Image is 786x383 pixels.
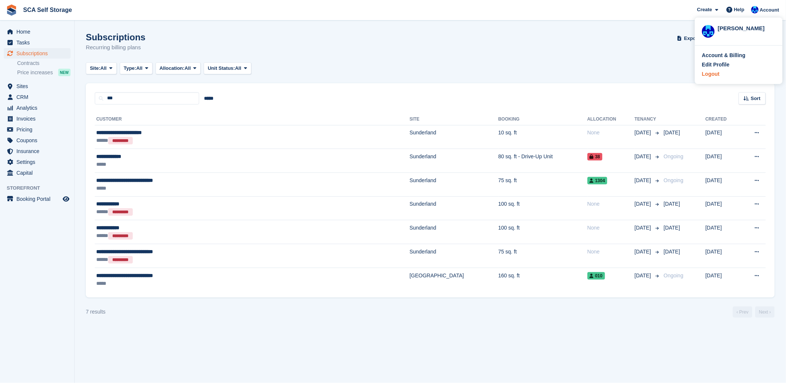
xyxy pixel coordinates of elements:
span: Storefront [7,184,74,192]
td: [DATE] [705,220,740,244]
td: [DATE] [705,173,740,197]
a: Account & Billing [702,52,776,59]
span: Unit Status: [208,65,235,72]
td: 80 sq. ft - Drive-Up Unit [498,149,588,173]
span: [DATE] [635,153,652,161]
img: Kelly Neesham [751,6,759,13]
span: All [100,65,107,72]
th: Allocation [588,113,635,125]
span: Ongoing [664,153,683,159]
span: Create [697,6,712,13]
th: Tenancy [635,113,661,125]
span: Allocation: [160,65,185,72]
span: Analytics [16,103,61,113]
td: [DATE] [705,244,740,268]
a: menu [4,194,71,204]
button: Type: All [120,62,153,75]
span: Pricing [16,124,61,135]
span: 010 [588,272,605,280]
span: [DATE] [664,249,680,255]
span: [DATE] [635,177,652,184]
span: Booking Portal [16,194,61,204]
td: Sunderland [410,173,498,197]
div: 7 results [86,308,106,316]
nav: Page [732,306,776,318]
a: Next [755,306,775,318]
span: [DATE] [635,272,652,280]
span: [DATE] [635,200,652,208]
span: Site: [90,65,100,72]
th: Created [705,113,740,125]
td: [DATE] [705,268,740,291]
span: Subscriptions [16,48,61,59]
a: menu [4,135,71,146]
td: [DATE] [705,125,740,149]
td: 100 sq. ft [498,220,588,244]
td: Sunderland [410,220,498,244]
td: Sunderland [410,196,498,220]
th: Booking [498,113,588,125]
td: 10 sq. ft [498,125,588,149]
span: Export [684,35,699,42]
span: Help [734,6,745,13]
span: Home [16,27,61,37]
a: menu [4,27,71,37]
a: SCA Self Storage [20,4,75,16]
span: All [235,65,241,72]
span: [DATE] [664,130,680,136]
a: menu [4,103,71,113]
td: 160 sq. ft [498,268,588,291]
span: Sort [751,95,761,102]
img: Kelly Neesham [702,25,715,38]
div: [PERSON_NAME] [718,24,776,31]
div: Logout [702,70,720,78]
span: [DATE] [664,225,680,231]
td: 75 sq. ft [498,173,588,197]
td: 100 sq. ft [498,196,588,220]
p: Recurring billing plans [86,43,145,52]
div: None [588,129,635,137]
div: None [588,200,635,208]
span: 1304 [588,177,608,184]
td: Sunderland [410,125,498,149]
a: menu [4,146,71,156]
span: Ongoing [664,273,683,278]
span: [DATE] [635,129,652,137]
a: Contracts [17,60,71,67]
a: menu [4,48,71,59]
span: Ongoing [664,177,683,183]
span: Insurance [16,146,61,156]
div: Account & Billing [702,52,746,59]
td: 75 sq. ft [498,244,588,268]
td: [DATE] [705,149,740,173]
span: Settings [16,157,61,167]
span: CRM [16,92,61,102]
button: Allocation: All [156,62,201,75]
span: [DATE] [635,248,652,256]
span: 38 [588,153,602,161]
a: Preview store [62,194,71,203]
a: menu [4,157,71,167]
h1: Subscriptions [86,32,145,42]
span: Price increases [17,69,53,76]
td: [DATE] [705,196,740,220]
span: [DATE] [664,201,680,207]
a: Previous [733,306,752,318]
span: Sites [16,81,61,91]
button: Unit Status: All [204,62,251,75]
button: Export [676,32,708,44]
div: Edit Profile [702,61,730,69]
span: Invoices [16,113,61,124]
span: All [136,65,143,72]
a: menu [4,37,71,48]
a: Edit Profile [702,61,776,69]
td: [GEOGRAPHIC_DATA] [410,268,498,291]
a: menu [4,124,71,135]
span: Coupons [16,135,61,146]
a: menu [4,113,71,124]
a: menu [4,168,71,178]
td: Sunderland [410,244,498,268]
a: Logout [702,70,776,78]
th: Customer [95,113,410,125]
span: Capital [16,168,61,178]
